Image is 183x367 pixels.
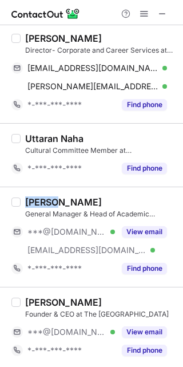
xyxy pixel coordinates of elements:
button: Reveal Button [122,163,167,174]
img: ContactOut v5.3.10 [11,7,80,21]
div: Uttaran Naha [25,133,83,144]
button: Reveal Button [122,226,167,238]
span: [PERSON_NAME][EMAIL_ADDRESS][DOMAIN_NAME] [27,81,158,92]
button: Reveal Button [122,99,167,111]
span: ***@[DOMAIN_NAME] [27,227,106,237]
div: [PERSON_NAME] [25,297,102,308]
div: Director- Corporate and Career Services at [GEOGRAPHIC_DATA] [25,45,176,56]
span: [EMAIL_ADDRESS][DOMAIN_NAME] [27,63,158,73]
button: Reveal Button [122,345,167,356]
span: ***@[DOMAIN_NAME] [27,327,106,337]
span: [EMAIL_ADDRESS][DOMAIN_NAME] [27,245,146,255]
div: Founder & CEO at The [GEOGRAPHIC_DATA] [25,309,176,319]
div: [PERSON_NAME] [25,196,102,208]
button: Reveal Button [122,263,167,274]
div: Cultural Committee Member at [GEOGRAPHIC_DATA] [GEOGRAPHIC_DATA] [25,145,176,156]
div: General Manager & Head of Academic Administration at [GEOGRAPHIC_DATA] [25,209,176,219]
button: Reveal Button [122,326,167,338]
div: [PERSON_NAME] [25,33,102,44]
